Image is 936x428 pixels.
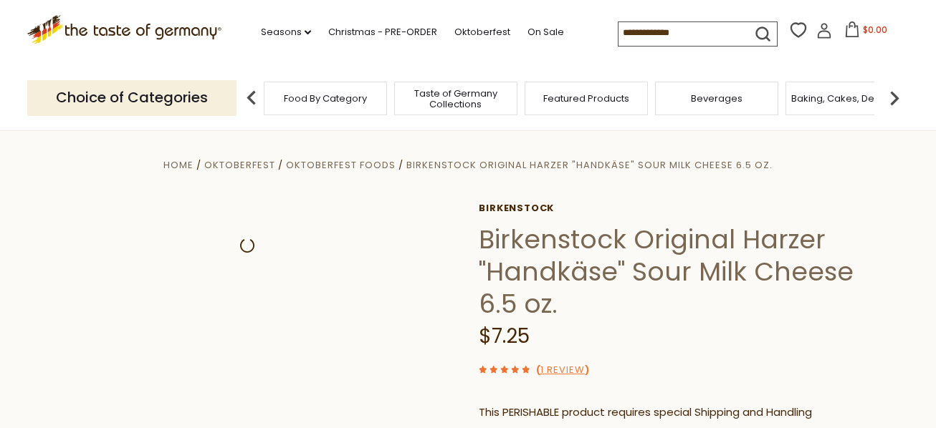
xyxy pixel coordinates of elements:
button: $0.00 [835,21,896,43]
img: previous arrow [237,84,266,112]
a: Featured Products [543,93,629,104]
span: ( ) [536,363,589,376]
span: $0.00 [863,24,887,36]
a: Baking, Cakes, Desserts [791,93,902,104]
p: This PERISHABLE product requires special Shipping and Handling [479,404,898,422]
a: Seasons [261,24,311,40]
a: Birkenstock Original Harzer "Handkäse" Sour Milk Cheese 6.5 oz. [406,158,773,172]
a: Birkenstock [479,203,898,214]
a: On Sale [527,24,564,40]
a: Christmas - PRE-ORDER [328,24,437,40]
p: Choice of Categories [27,80,237,115]
a: Taste of Germany Collections [398,88,513,110]
a: Food By Category [284,93,367,104]
a: Beverages [691,93,742,104]
img: next arrow [880,84,909,112]
a: Oktoberfest [454,24,510,40]
a: Home [163,158,194,172]
a: Oktoberfest [204,158,275,172]
a: Oktoberfest Foods [286,158,396,172]
a: 1 Review [540,363,585,378]
h1: Birkenstock Original Harzer "Handkäse" Sour Milk Cheese 6.5 oz. [479,223,898,320]
span: $7.25 [479,322,530,350]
